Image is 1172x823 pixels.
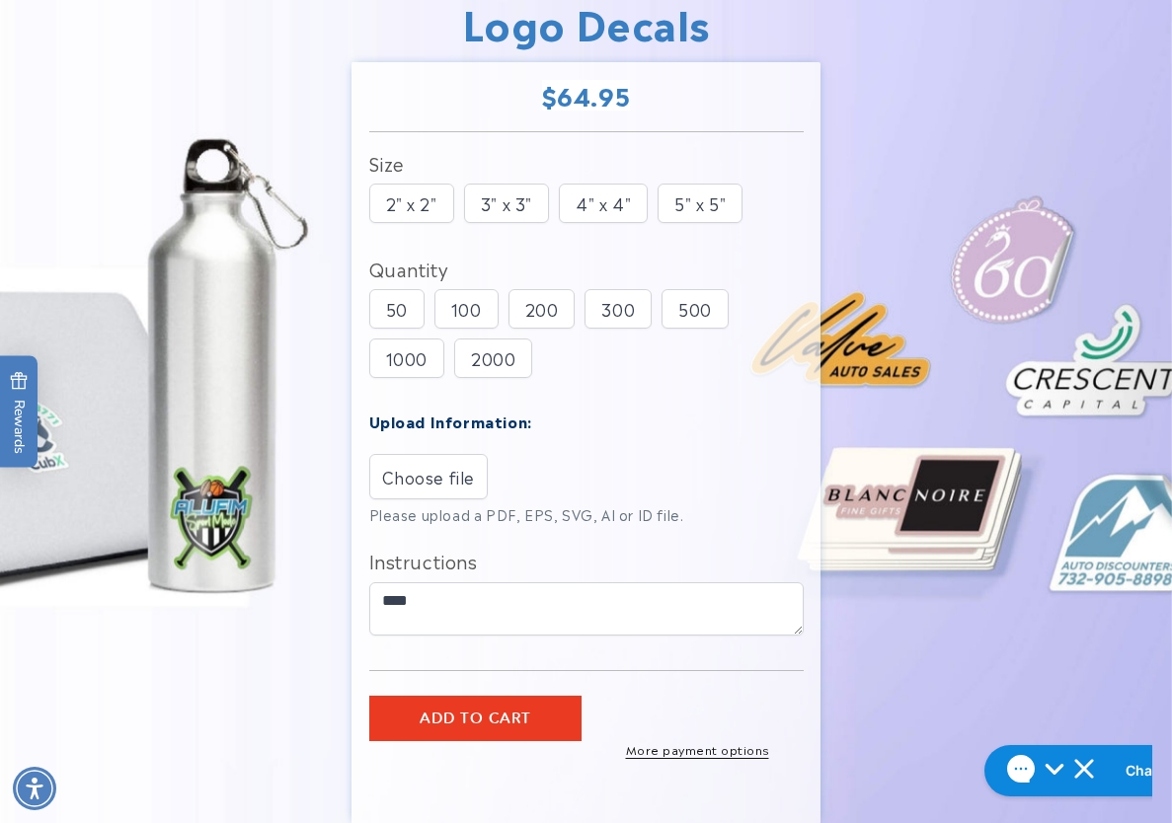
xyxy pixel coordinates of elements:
span: Rewards [10,372,29,454]
div: 2000 [454,338,532,378]
div: 500 [662,289,729,329]
div: Quantity [369,253,804,284]
div: Please upload a PDF, EPS, SVG, AI or ID file. [369,504,804,525]
div: 4" x 4" [559,184,648,223]
button: Open gorgias live chat [10,7,239,58]
div: 3" x 3" [464,184,549,223]
div: Accessibility Menu [13,767,56,810]
div: Size [369,147,804,179]
div: 5" x 5" [658,184,742,223]
button: Add to cart [369,696,582,741]
iframe: Gorgias live chat messenger [975,738,1152,803]
div: 2" x 2" [369,184,454,223]
span: $64.95 [542,80,631,111]
span: Choose file [382,465,476,488]
label: Instructions [369,545,804,576]
span: Add to cart [420,710,531,727]
div: 100 [434,289,499,329]
div: 200 [508,289,576,329]
h1: Chat with us [151,23,235,42]
div: 300 [585,289,652,329]
div: 1000 [369,338,444,378]
label: Upload Information: [369,410,532,432]
div: 50 [369,289,425,329]
a: More payment options [591,740,804,758]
